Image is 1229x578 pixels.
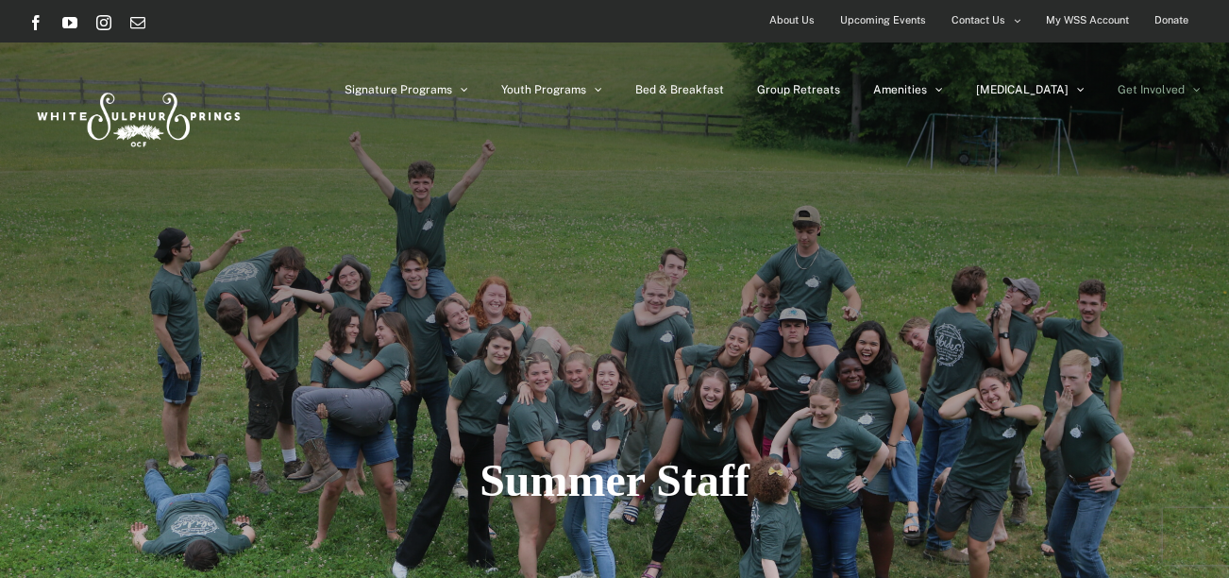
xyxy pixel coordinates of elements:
span: Summer Staff [480,451,749,508]
span: Bed & Breakfast [635,84,724,95]
a: Amenities [873,42,943,137]
nav: Main Menu [345,42,1201,137]
span: Amenities [873,84,927,95]
a: Email [130,15,145,30]
a: Bed & Breakfast [635,42,724,137]
a: Facebook [28,15,43,30]
a: YouTube [62,15,77,30]
a: [MEDICAL_DATA] [976,42,1085,137]
a: Youth Programs [501,42,602,137]
span: Signature Programs [345,84,452,95]
span: Youth Programs [501,84,586,95]
span: My WSS Account [1046,7,1129,34]
a: Signature Programs [345,42,468,137]
span: Get Involved [1118,84,1185,95]
span: Group Retreats [757,84,840,95]
a: Instagram [96,15,111,30]
a: Get Involved [1118,42,1201,137]
span: Donate [1154,7,1188,34]
span: About Us [769,7,815,34]
span: [MEDICAL_DATA] [976,84,1069,95]
a: Group Retreats [757,42,840,137]
img: White Sulphur Springs Logo [28,72,245,161]
span: Contact Us [951,7,1005,34]
span: Upcoming Events [840,7,926,34]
